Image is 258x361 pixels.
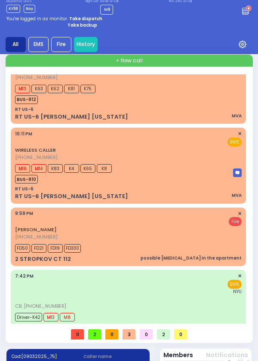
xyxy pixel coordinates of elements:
[68,22,97,28] strong: Take backup
[229,217,242,226] span: Fire
[6,37,26,52] div: All
[123,329,135,340] span: 3
[15,154,58,161] span: [PHONE_NUMBER]
[163,351,193,360] button: Members
[15,147,56,153] a: WIRELESS CALLER
[15,210,33,217] span: 9:59 PM
[43,313,58,321] span: M13
[64,164,79,173] span: K4
[48,164,63,173] span: K83
[140,329,153,340] span: 0
[12,353,73,360] label: Cad:
[6,5,20,13] span: KY58
[206,351,248,360] button: Notifications
[74,37,98,52] a: History
[15,233,58,240] span: [PHONE_NUMBER]
[97,164,112,173] span: K8
[116,57,143,64] span: + New call
[31,164,46,173] span: M14
[105,329,118,340] span: 0
[64,85,79,93] span: K81
[71,329,84,340] span: 0
[51,37,71,52] div: Fire
[31,244,46,253] span: FD21
[15,131,32,137] span: 10:11 PM
[15,186,34,192] div: RT US-6
[15,74,58,81] span: [PHONE_NUMBER]
[24,5,35,13] span: Bay
[15,175,38,184] span: BUS-910
[80,85,95,93] span: K75
[15,273,34,279] span: 7:42 PM
[233,288,242,295] span: NYU
[88,329,101,340] span: 2
[104,6,111,12] span: M8
[31,85,46,93] span: K63
[15,303,66,309] span: CB: [PHONE_NUMBER]
[15,95,38,104] span: BUS-912
[238,130,242,138] span: ✕
[227,280,242,289] span: EMS
[141,255,242,261] div: possible [MEDICAL_DATA] in the apartment
[15,244,30,253] span: FD50
[48,244,63,253] span: FD19
[232,113,242,119] div: MVA
[15,106,34,113] div: RT US-6
[227,138,242,147] span: EMS
[15,226,57,233] a: [PERSON_NAME]
[15,192,128,201] div: RT US-6 [PERSON_NAME] [US_STATE]
[232,192,242,199] div: MVA
[15,85,30,93] span: M13
[15,313,42,321] span: Driver-K42
[15,113,128,121] div: RT US-6 [PERSON_NAME] [US_STATE]
[60,313,75,321] span: M8
[28,37,49,52] div: EMS
[69,15,102,22] strong: Take dispatch
[233,168,242,177] img: message-box.svg
[238,210,242,217] span: ✕
[21,353,57,360] span: [09032025_75]
[174,329,187,340] span: 0
[80,164,95,173] span: K65
[238,272,242,280] span: ✕
[6,15,68,22] span: You're logged in as monitor.
[64,244,81,253] span: FD330
[15,255,71,263] div: 2 STROPKOV CT 112
[15,164,30,173] span: M16
[83,353,144,360] label: Caller name
[157,329,170,340] span: 2
[48,85,63,93] span: K62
